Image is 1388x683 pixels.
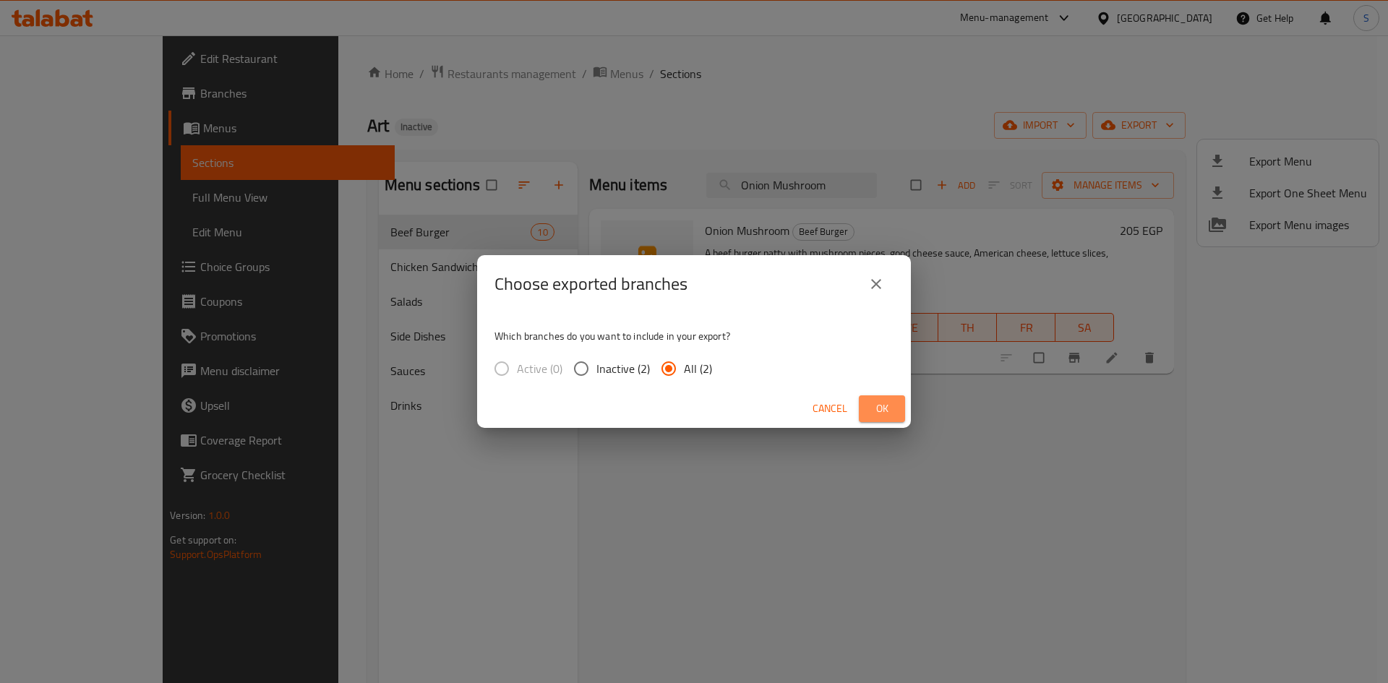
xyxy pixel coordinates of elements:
button: close [859,267,894,301]
button: Ok [859,395,905,422]
p: Which branches do you want to include in your export? [494,329,894,343]
span: All (2) [684,360,712,377]
span: Inactive (2) [596,360,650,377]
span: Ok [870,400,894,418]
button: Cancel [807,395,853,422]
h2: Choose exported branches [494,272,687,296]
span: Active (0) [517,360,562,377]
span: Cancel [813,400,847,418]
